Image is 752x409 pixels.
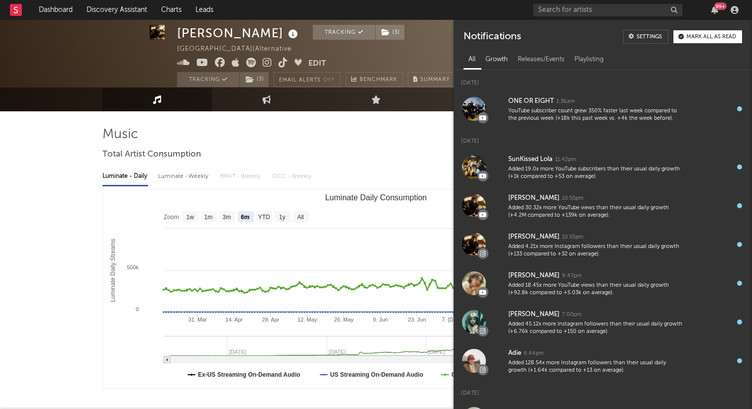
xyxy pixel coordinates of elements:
[297,317,317,323] text: 12. May
[452,371,555,378] text: Global Streaming On-Demand Audio
[508,204,683,220] div: Added 30.32x more YouTube views than their usual daily growth (+4.2M compared to +139k on average).
[524,350,544,357] div: 6:44pm
[360,74,397,86] span: Benchmark
[225,317,243,323] text: 14. Apr
[508,95,554,107] div: ONE OR EIGHT
[480,51,513,68] div: Growth
[164,214,179,221] text: Zoom
[188,317,207,323] text: 31. Mar
[158,168,210,185] div: Luminate - Weekly
[127,264,139,270] text: 500k
[508,282,683,297] div: Added 18.45x more YouTube views than their usual daily growth (+92.8k compared to +5.03k on avera...
[508,309,560,321] div: [PERSON_NAME]
[258,214,270,221] text: YTD
[562,234,583,241] div: 10:55pm
[454,341,752,380] a: Adie6:44pmAdded 128.54x more Instagram followers than their usual daily growth (+1.64k compared t...
[454,225,752,264] a: [PERSON_NAME]10:55pmAdded 4.21x more Instagram followers than their usual daily growth (+133 comp...
[513,51,569,68] div: Releases/Events
[373,317,388,323] text: 9. Jun
[555,156,576,164] div: 11:42pm
[562,272,581,280] div: 9:47pm
[454,89,752,128] a: ONE OR EIGHT1:36amYouTube subscriber count grew 350% faster last week compared to the previous we...
[323,78,335,83] em: Off
[464,51,480,68] div: All
[204,214,213,221] text: 1m
[673,30,742,43] button: Mark all as read
[686,34,736,40] div: Mark all as read
[375,25,405,40] span: ( 3 )
[454,128,752,148] div: [DATE]
[508,231,560,243] div: [PERSON_NAME]
[464,30,521,44] div: Notifications
[508,107,683,123] div: YouTube subscriber count grew 350% faster last week compared to the previous week (+18k this past...
[508,154,553,165] div: SunKissed Lola
[376,25,404,40] button: (3)
[334,317,354,323] text: 26. May
[177,25,300,41] div: [PERSON_NAME]
[508,243,683,258] div: Added 4.21x more Instagram followers than their usual daily growth (+133 compared to +32 on avera...
[240,72,269,87] button: (3)
[454,264,752,303] a: [PERSON_NAME]9:47pmAdded 18.45x more YouTube views than their usual daily growth (+92.8k compared...
[330,371,423,378] text: US Streaming On-Demand Audio
[408,317,426,323] text: 23. Jun
[454,380,752,400] div: [DATE]
[136,306,139,312] text: 0
[442,317,465,323] text: 7. [DATE]
[420,77,450,82] span: Summary
[241,214,249,221] text: 6m
[346,72,403,87] a: Benchmark
[297,214,303,221] text: All
[325,193,427,202] text: Luminate Daily Consumption
[198,371,300,378] text: Ex-US Streaming On-Demand Audio
[408,72,455,87] button: Summary
[223,214,231,221] text: 3m
[557,98,575,105] div: 1:36am
[454,303,752,341] a: [PERSON_NAME]7:00pmAdded 45.12x more Instagram followers than their usual daily growth (+6.76k co...
[569,51,609,68] div: Playlisting
[313,25,375,40] button: Tracking
[533,4,682,16] input: Search for artists
[454,70,752,89] div: [DATE]
[623,30,668,44] a: Settings
[711,6,718,14] button: 99+
[508,165,683,181] div: Added 19.0x more YouTube subscribers than their usual daily growth (+1k compared to +53 on average).
[274,72,341,87] button: Email AlertsOff
[508,359,683,375] div: Added 128.54x more Instagram followers than their usual daily growth (+1.64k compared to +13 on a...
[454,148,752,186] a: SunKissed Lola11:42pmAdded 19.0x more YouTube subscribers than their usual daily growth (+1k comp...
[279,214,285,221] text: 1y
[187,214,194,221] text: 1w
[562,311,581,319] div: 7:00pm
[239,72,269,87] span: ( 3 )
[308,58,326,70] button: Edit
[454,186,752,225] a: [PERSON_NAME]10:55pmAdded 30.32x more YouTube views than their usual daily growth (+4.2M compared...
[102,168,148,185] div: Luminate - Daily
[177,72,239,87] button: Tracking
[508,321,683,336] div: Added 45.12x more Instagram followers than their usual daily growth (+6.76k compared to +150 on a...
[102,149,201,161] span: Total Artist Consumption
[177,43,303,55] div: [GEOGRAPHIC_DATA] | Alternative
[714,2,727,10] div: 99 +
[508,192,560,204] div: [PERSON_NAME]
[562,195,583,202] div: 10:55pm
[103,189,649,388] svg: Luminate Daily Consumption
[508,270,560,282] div: [PERSON_NAME]
[637,34,662,40] div: Settings
[508,347,521,359] div: Adie
[262,317,280,323] text: 28. Apr
[109,239,116,302] text: Luminate Daily Streams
